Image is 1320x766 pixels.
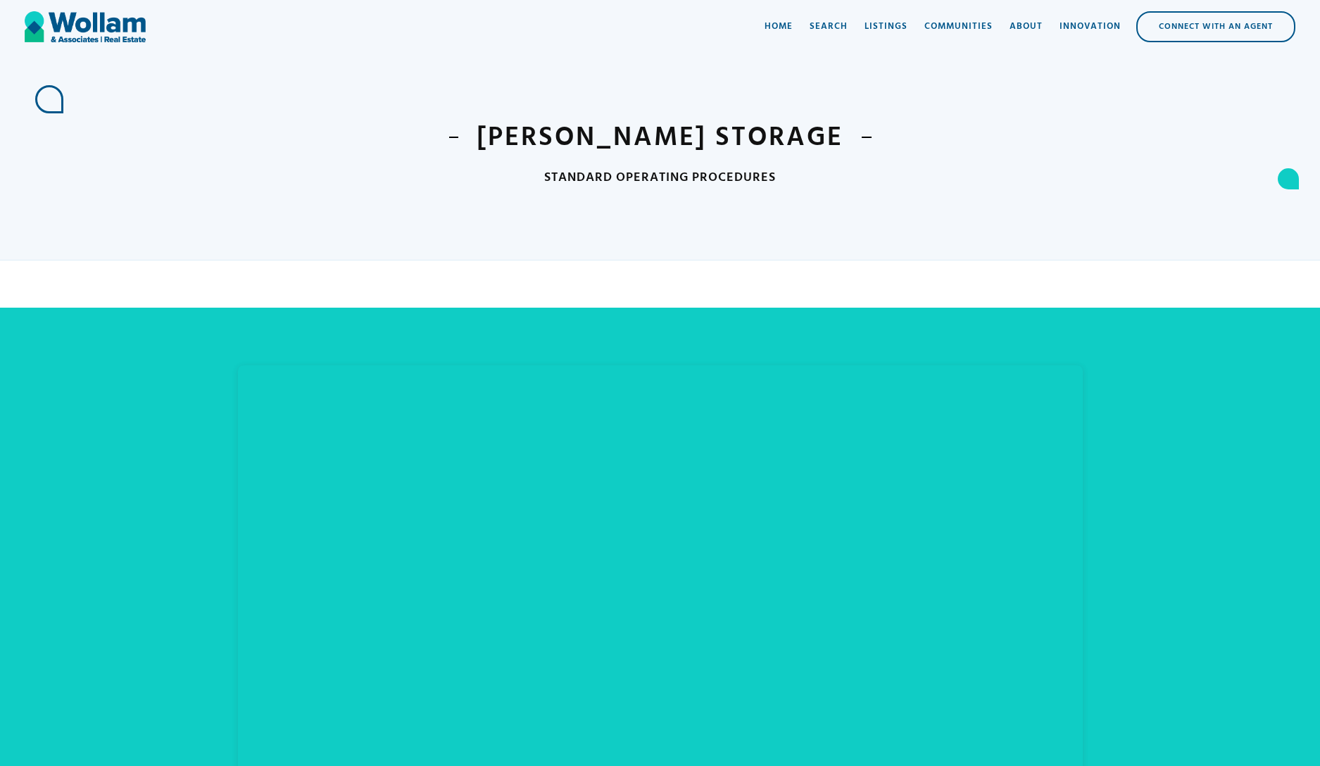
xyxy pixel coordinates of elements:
a: Connect with an Agent [1136,11,1295,42]
div: Home [765,20,793,34]
div: Communities [924,20,993,34]
a: Home [756,6,801,48]
a: Communities [916,6,1001,48]
a: Innovation [1051,6,1129,48]
h1: [PERSON_NAME] STORAGE [458,120,862,156]
a: About [1001,6,1051,48]
div: Connect with an Agent [1138,13,1294,41]
a: Listings [856,6,916,48]
div: Listings [865,20,907,34]
div: Search [810,20,848,34]
div: Innovation [1060,20,1121,34]
div: About [1010,20,1043,34]
a: Search [801,6,856,48]
h4: STANDARD OPERATING PROCEDURES [238,170,1083,187]
a: home [25,6,146,48]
